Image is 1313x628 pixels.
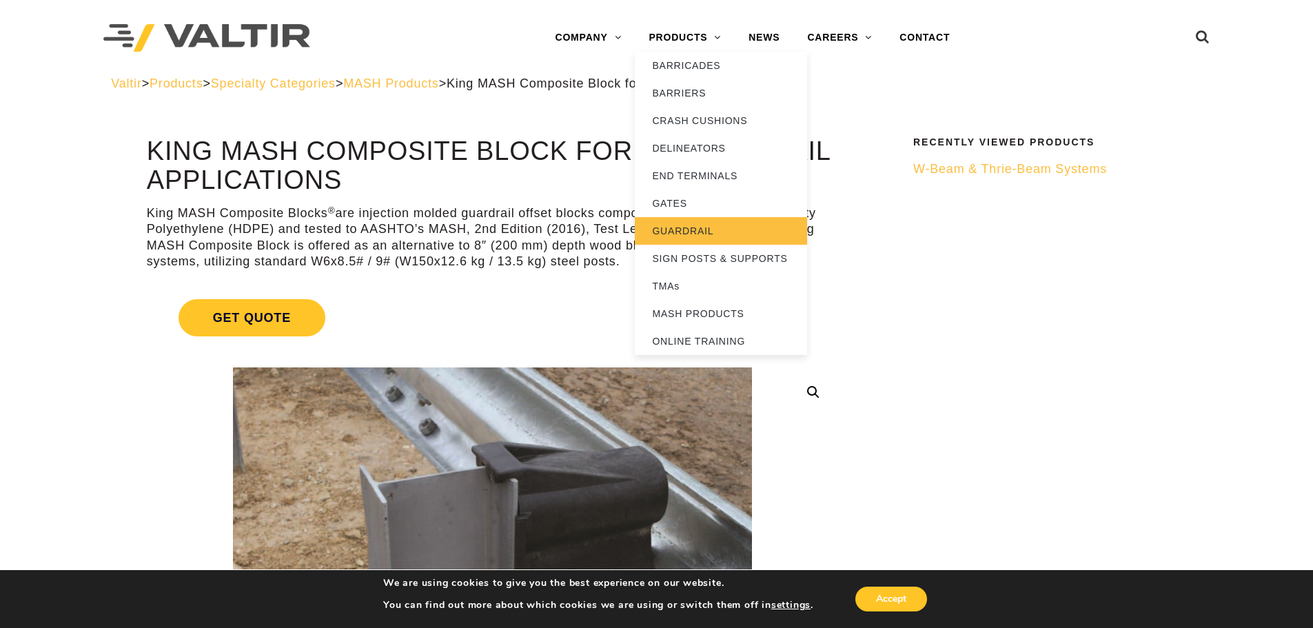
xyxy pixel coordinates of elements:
[328,205,336,216] sup: ®
[635,327,807,355] a: ONLINE TRAINING
[383,599,813,611] p: You can find out more about which cookies we are using or switch them off in .
[211,77,336,90] a: Specialty Categories
[886,24,964,52] a: CONTACT
[913,137,1193,148] h2: Recently Viewed Products
[150,77,203,90] a: Products
[635,79,807,107] a: BARRIERS
[635,24,735,52] a: PRODUCTS
[735,24,793,52] a: NEWS
[635,217,807,245] a: GUARDRAIL
[635,300,807,327] a: MASH PRODUCTS
[111,76,1202,92] div: > > > >
[111,77,141,90] a: Valtir
[635,272,807,300] a: TMAs
[635,190,807,217] a: GATES
[635,107,807,134] a: CRASH CUSHIONS
[635,52,807,79] a: BARRICADES
[383,577,813,589] p: We are using cookies to give you the best experience on our website.
[447,77,795,90] span: King MASH Composite Block for 8″ Guardrail Applications
[541,24,635,52] a: COMPANY
[771,599,811,611] button: settings
[635,245,807,272] a: SIGN POSTS & SUPPORTS
[147,137,838,195] h1: King MASH Composite Block for 8″ Guardrail Applications
[855,587,927,611] button: Accept
[179,299,325,336] span: Get Quote
[793,24,886,52] a: CAREERS
[913,161,1193,177] a: W-Beam & Thrie-Beam Systems
[635,162,807,190] a: END TERMINALS
[147,205,838,270] p: King MASH Composite Blocks are injection molded guardrail offset blocks composed of Recycled High...
[343,77,438,90] a: MASH Products
[147,283,838,353] a: Get Quote
[103,24,310,52] img: Valtir
[635,134,807,162] a: DELINEATORS
[913,162,1107,176] span: W-Beam & Thrie-Beam Systems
